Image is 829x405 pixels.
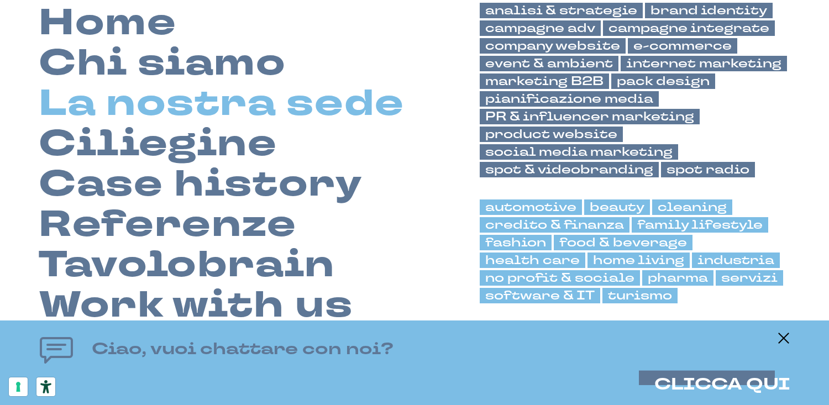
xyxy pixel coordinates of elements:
a: servizi [716,270,783,286]
span: CLICCA QUI [654,373,790,396]
a: event & ambient [480,56,618,71]
a: Referenze [39,204,297,245]
a: product website [480,127,623,142]
a: health care [480,253,585,268]
a: campagne adv [480,20,601,36]
a: company website [480,38,626,54]
a: La nostra sede [39,83,405,124]
a: brand identity [645,3,773,18]
a: family lifestyle [632,217,768,233]
a: marketing B2B [480,73,609,89]
a: PR & influencer marketing [480,109,700,124]
a: industria [692,253,780,268]
a: Ciliegine [39,124,277,164]
a: credito & finanza [480,217,629,233]
a: campagne integrate [603,20,775,36]
a: social media marketing [480,144,678,160]
a: turismo [602,288,678,303]
a: software & IT [480,288,600,303]
a: e-commerce [628,38,737,54]
a: food & beverage [554,235,692,250]
a: Work with us [39,285,353,325]
a: pianificazione media [480,91,659,107]
a: Case history [39,164,363,204]
a: Home [39,3,177,43]
button: Le tue preferenze relative al consenso per le tecnologie di tracciamento [9,377,28,396]
a: beauty [584,199,650,215]
a: no profit & sociale [480,270,640,286]
h4: Ciao, vuoi chattare con noi? [92,337,393,362]
a: spot radio [661,162,755,177]
a: cleaning [652,199,732,215]
a: Tavolobrain [39,245,335,285]
a: automotive [480,199,582,215]
a: analisi & strategie [480,3,643,18]
a: fashion [480,235,552,250]
a: Chi siamo [39,43,286,83]
a: home living [587,253,690,268]
a: spot & videobranding [480,162,659,177]
a: pharma [642,270,713,286]
button: Strumenti di accessibilità [36,377,55,396]
a: pack design [611,73,715,89]
button: CLICCA QUI [654,376,790,394]
a: internet marketing [621,56,787,71]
